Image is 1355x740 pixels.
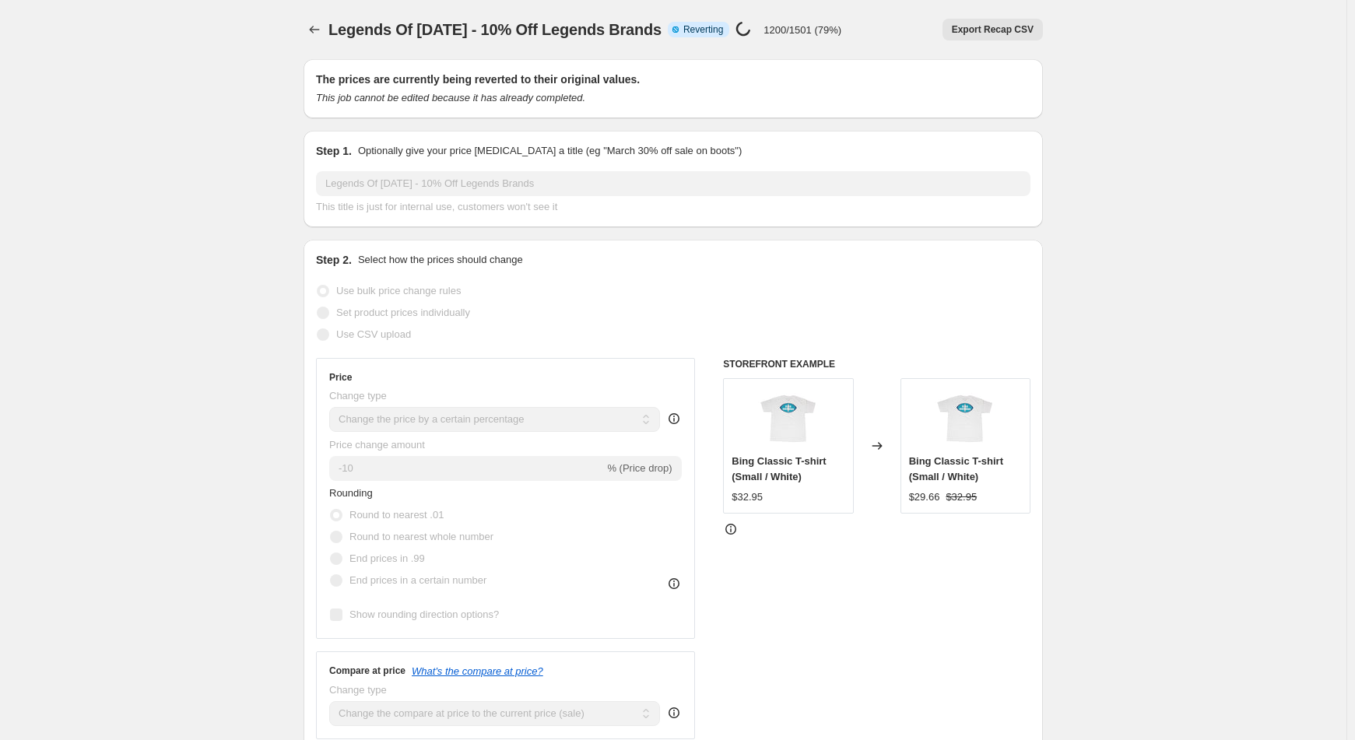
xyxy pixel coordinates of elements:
p: Optionally give your price [MEDICAL_DATA] a title (eg "March 30% off sale on boots") [358,143,742,159]
span: Bing Classic T-shirt (Small / White) [909,455,1003,482]
img: bing_classic_tshirt_white_back__92303_80x.jpg [934,387,996,449]
span: % (Price drop) [607,462,672,474]
img: bing_classic_tshirt_white_back__92303_80x.jpg [757,387,820,449]
span: Use CSV upload [336,328,411,340]
p: 1200/1501 (79%) [764,24,841,36]
span: Change type [329,684,387,696]
strike: $32.95 [946,489,977,505]
span: Round to nearest whole number [349,531,493,542]
button: What's the compare at price? [412,665,543,677]
h3: Compare at price [329,665,405,677]
h2: Step 1. [316,143,352,159]
span: Bing Classic T-shirt (Small / White) [732,455,826,482]
span: End prices in a certain number [349,574,486,586]
h2: Step 2. [316,252,352,268]
span: Reverting [683,23,723,36]
span: Change type [329,390,387,402]
span: Use bulk price change rules [336,285,461,296]
div: help [666,411,682,426]
button: Export Recap CSV [943,19,1043,40]
span: This title is just for internal use, customers won't see it [316,201,557,212]
i: This job cannot be edited because it has already completed. [316,92,585,103]
h3: Price [329,371,352,384]
span: Export Recap CSV [952,23,1034,36]
span: Rounding [329,487,373,499]
input: -15 [329,456,604,481]
span: End prices in .99 [349,552,425,564]
h2: The prices are currently being reverted to their original values. [316,72,1030,87]
div: $32.95 [732,489,763,505]
div: $29.66 [909,489,940,505]
button: Price change jobs [304,19,325,40]
span: Price change amount [329,439,425,451]
p: Select how the prices should change [358,252,523,268]
span: Show rounding direction options? [349,608,499,620]
span: Round to nearest .01 [349,509,444,521]
span: Legends Of [DATE] - 10% Off Legends Brands [328,21,662,38]
input: 30% off holiday sale [316,171,1030,196]
div: help [666,705,682,721]
h6: STOREFRONT EXAMPLE [723,358,1030,370]
span: Set product prices individually [336,307,470,318]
